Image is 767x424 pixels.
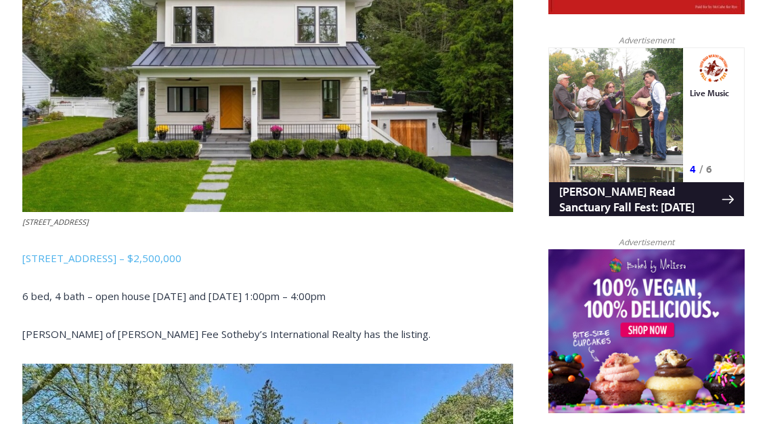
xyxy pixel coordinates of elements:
[22,289,513,305] p: 6 bed, 4 bath – open house [DATE] and [DATE] 1:00pm – 4:00pm
[342,1,640,131] div: "I learned about the history of a place I’d honestly never considered even as a resident of [GEOG...
[11,136,173,167] h4: [PERSON_NAME] Read Sanctuary Fall Fest: [DATE]
[22,252,181,266] a: [STREET_ADDRESS] – $2,500,000
[158,114,164,128] div: 6
[326,131,656,169] a: Intern @ [DOMAIN_NAME]
[22,217,513,229] figcaption: [STREET_ADDRESS]
[141,114,148,128] div: 4
[354,135,628,165] span: Intern @ [DOMAIN_NAME]
[22,326,513,343] p: [PERSON_NAME] of [PERSON_NAME] Fee Sotheby’s International Realty has the listing.
[141,40,181,111] div: Live Music
[605,236,688,249] span: Advertisement
[548,250,745,414] img: Baked by Melissa
[151,114,154,128] div: /
[605,35,688,47] span: Advertisement
[1,135,196,169] a: [PERSON_NAME] Read Sanctuary Fall Fest: [DATE]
